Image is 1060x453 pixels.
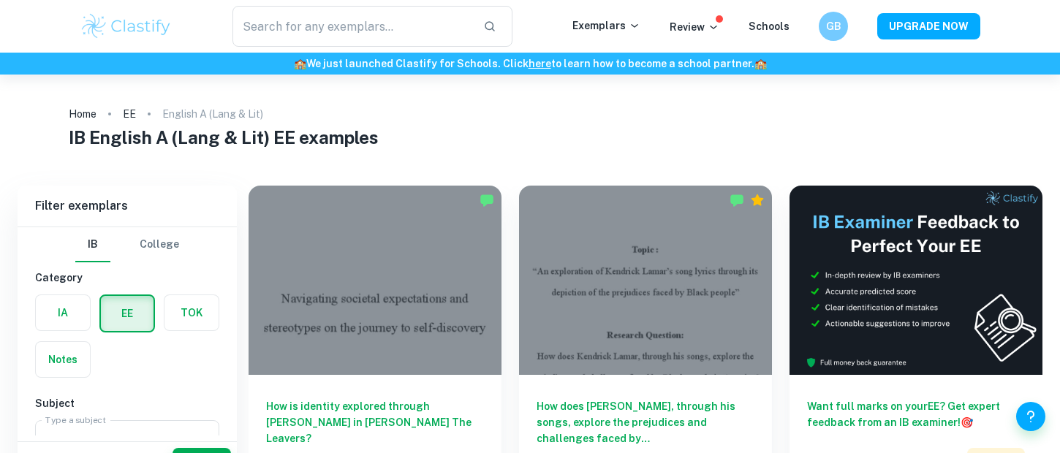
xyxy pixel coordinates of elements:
[35,395,219,411] h6: Subject
[69,124,991,151] h1: IB English A (Lang & Lit) EE examples
[3,56,1057,72] h6: We just launched Clastify for Schools. Click to learn how to become a school partner.
[45,414,106,426] label: Type a subject
[101,296,154,331] button: EE
[529,58,551,69] a: here
[825,18,842,34] h6: GB
[750,193,765,208] div: Premium
[75,227,179,262] div: Filter type choice
[80,12,173,41] img: Clastify logo
[807,398,1025,430] h6: Want full marks on your EE ? Get expert feedback from an IB examiner!
[18,186,237,226] h6: Filter exemplars
[294,58,306,69] span: 🏫
[194,430,214,451] button: Open
[480,193,494,208] img: Marked
[36,342,90,377] button: Notes
[961,416,973,428] span: 🎯
[670,19,719,35] p: Review
[537,398,754,446] h6: How does [PERSON_NAME], through his songs, explore the prejudices and challenges faced by [DEMOGR...
[75,227,110,262] button: IB
[140,227,179,262] button: College
[36,295,90,330] button: IA
[266,398,484,446] h6: How is identity explored through [PERSON_NAME] in [PERSON_NAME] The Leavers?
[877,13,980,39] button: UPGRADE NOW
[69,104,96,124] a: Home
[35,270,219,286] h6: Category
[162,106,263,122] p: English A (Lang & Lit)
[819,12,848,41] button: GB
[754,58,767,69] span: 🏫
[232,6,472,47] input: Search for any exemplars...
[730,193,744,208] img: Marked
[123,104,136,124] a: EE
[572,18,640,34] p: Exemplars
[749,20,790,32] a: Schools
[790,186,1042,375] img: Thumbnail
[1016,402,1045,431] button: Help and Feedback
[164,295,219,330] button: TOK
